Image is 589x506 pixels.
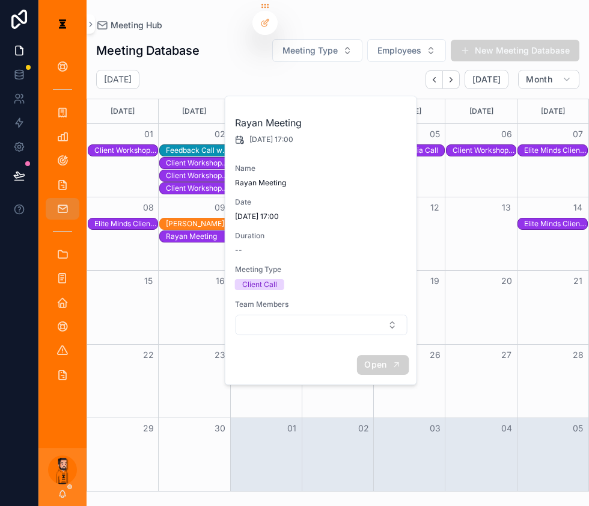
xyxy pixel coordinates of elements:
[356,355,409,375] button: Open
[242,279,277,290] div: Client Call
[235,212,408,221] span: [DATE] 17:00
[499,200,514,215] button: 13
[235,116,408,130] h2: Rayan Meeting
[213,274,227,288] button: 16
[94,218,157,229] div: Elite Minds Client Call
[447,99,514,123] div: [DATE]
[213,421,227,436] button: 30
[166,183,229,194] div: Client Workshop Session
[235,178,408,188] span: Rayan Meeting
[94,219,157,229] div: Elite Minds Client Call
[141,127,156,141] button: 01
[428,421,442,436] button: 03
[104,73,132,85] h2: [DATE]
[87,99,589,492] div: Month View
[571,274,585,288] button: 21
[38,48,87,400] div: scrollable content
[141,421,156,436] button: 29
[428,348,442,362] button: 26
[428,200,442,215] button: 12
[89,99,156,123] div: [DATE]
[499,421,514,436] button: 04
[235,197,408,207] span: Date
[451,40,579,61] button: New Meeting Database
[518,70,579,89] button: Month
[356,421,371,436] button: 02
[141,348,156,362] button: 22
[571,127,585,141] button: 07
[235,300,408,309] span: Team Members
[213,127,227,141] button: 02
[377,45,421,57] span: Employees
[499,274,514,288] button: 20
[141,274,156,288] button: 15
[249,135,293,144] span: [DATE] 17:00
[519,99,587,123] div: [DATE]
[96,19,162,31] a: Meeting Hub
[94,145,157,156] div: Client Workshop Session
[571,200,585,215] button: 14
[272,39,362,62] button: Select Button
[160,99,228,123] div: [DATE]
[367,39,446,62] button: Select Button
[141,200,156,215] button: 08
[235,265,408,274] span: Meeting Type
[465,70,508,89] button: [DATE]
[166,218,229,229] div: Idris Call
[166,184,229,193] div: Client Workshop Session
[96,42,200,59] h1: Meeting Database
[166,170,229,181] div: Client Workshop Session
[571,348,585,362] button: 28
[428,127,442,141] button: 05
[111,19,162,31] span: Meeting Hub
[524,145,587,156] div: Elite Minds Client Call
[443,70,460,89] button: Next
[282,45,338,57] span: Meeting Type
[166,232,229,241] div: Rayan Meeting
[53,14,72,34] img: App logo
[213,200,227,215] button: 09
[524,218,587,229] div: Elite Minds Client Call
[166,146,229,155] div: Feedback Call with [PERSON_NAME]
[428,274,442,288] button: 19
[166,219,229,229] div: [PERSON_NAME]
[571,421,585,436] button: 05
[235,231,408,241] span: Duration
[284,421,299,436] button: 01
[166,231,229,242] div: Rayan Meeting
[166,171,229,180] div: Client Workshop Session
[453,146,516,155] div: Client Workshop Session
[499,127,514,141] button: 06
[213,348,227,362] button: 23
[235,245,242,255] span: --
[236,315,407,335] button: Select Button
[499,348,514,362] button: 27
[235,164,408,173] span: Name
[524,146,587,155] div: Elite Minds Client Call
[426,70,443,89] button: Back
[453,145,516,156] div: Client Workshop Session
[364,359,386,370] span: Open
[166,158,229,168] div: Client Workshop Session
[526,74,552,85] span: Month
[472,74,501,85] span: [DATE]
[166,145,229,156] div: Feedback Call with Sarah
[94,146,157,155] div: Client Workshop Session
[524,219,587,229] div: Elite Minds Client Call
